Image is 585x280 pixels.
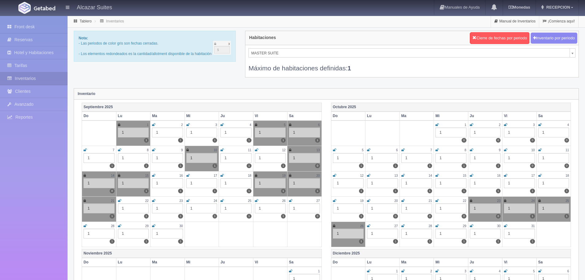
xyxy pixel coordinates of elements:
div: 1 [220,128,252,137]
div: 1 [289,203,320,213]
div: 1 [255,128,286,137]
small: 17 [531,174,535,177]
span: MASTER SUITE [251,49,567,58]
div: 1 [118,229,149,239]
small: 1 [396,270,398,273]
small: 5 [362,148,364,152]
label: 1 [144,239,149,244]
div: 1 [435,229,466,239]
a: MASTER SUITE [248,48,575,57]
label: 1 [359,189,364,193]
small: 25 [566,199,569,203]
small: 31 [531,224,535,228]
label: 1 [281,214,286,219]
div: 1 [538,178,569,188]
small: 14 [111,174,114,177]
div: 1 [504,128,535,137]
div: 1 [401,153,432,163]
label: 1 [281,189,286,193]
small: 4 [499,270,501,273]
div: 1 [255,178,286,188]
div: 1 [333,153,364,163]
label: 1 [530,239,535,244]
th: Do [82,112,116,120]
label: 1 [110,214,114,219]
label: 1 [496,164,501,168]
div: 1 [118,128,149,137]
a: Tablero [80,19,92,23]
div: 1 [152,178,183,188]
th: Ju [219,258,253,267]
label: 1 [144,214,149,219]
small: 2 [499,123,501,127]
label: 1 [178,164,183,168]
div: 1 [435,203,466,213]
b: Monedas [509,5,530,10]
small: 2 [430,270,432,273]
small: 8 [465,148,466,152]
small: 28 [429,224,432,228]
small: 3 [533,123,535,127]
th: Sa [287,258,322,267]
small: 30 [179,224,183,228]
small: 7 [113,148,115,152]
th: Lu [116,112,150,120]
div: 1 [289,178,320,188]
div: Máximo de habitaciones definidas: [248,57,575,73]
small: 11 [248,148,251,152]
th: Sa [536,258,571,267]
label: 1 [462,239,466,244]
div: 1 [333,178,364,188]
small: 4 [567,123,569,127]
small: 27 [394,224,398,228]
div: 1 [186,178,217,188]
div: 1 [152,128,183,137]
small: 18 [248,174,251,177]
th: Do [331,112,365,120]
small: 26 [360,224,364,228]
small: 19 [282,174,286,177]
div: 1 [367,153,398,163]
th: Septiembre 2025 [82,103,322,112]
div: 1 [401,203,432,213]
label: 1 [213,189,217,193]
th: Diciembre 2025 [331,249,571,258]
small: 22 [145,199,149,203]
th: Ma [400,258,434,267]
small: 16 [497,174,501,177]
div: 1 [289,128,320,137]
label: 1 [530,189,535,193]
div: 1 [504,178,535,188]
div: 1 [255,153,286,163]
label: 0 [462,214,466,219]
small: 12 [360,174,364,177]
small: 9 [181,148,183,152]
th: Lu [365,258,400,267]
small: 20 [394,199,398,203]
small: 27 [316,199,320,203]
small: 7 [430,148,432,152]
label: 0 [393,214,398,219]
div: 1 [435,178,466,188]
small: 23 [179,199,183,203]
th: Mi [434,112,468,120]
label: 1 [110,239,114,244]
a: Inventarios [106,19,124,23]
div: 1 [186,128,217,137]
label: 1 [247,164,251,168]
label: 1 [393,189,398,193]
label: 0 [496,138,501,143]
div: 1 [504,203,535,213]
h4: Alcazar Suites [77,3,112,11]
small: 29 [463,224,466,228]
small: 13 [394,174,398,177]
small: 19 [360,199,364,203]
div: 1 [470,153,501,163]
label: 0 [496,214,501,219]
th: Sa [536,112,571,120]
img: Getabed [18,2,31,14]
small: 21 [429,199,432,203]
label: 1 [462,164,466,168]
label: 1 [144,164,149,168]
th: Vi [502,112,537,120]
